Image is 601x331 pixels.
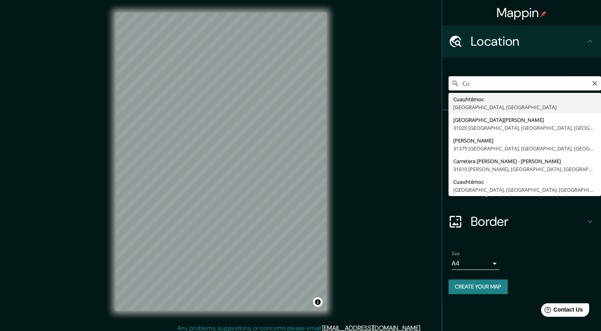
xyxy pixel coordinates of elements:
div: [GEOGRAPHIC_DATA], [GEOGRAPHIC_DATA] [453,103,596,111]
h4: Mappin [497,5,547,21]
h4: Layout [471,182,585,198]
iframe: Help widget launcher [530,300,592,322]
label: Size [452,250,460,257]
button: Create your map [448,279,508,294]
button: Clear [591,79,598,87]
div: 31020 [GEOGRAPHIC_DATA], [GEOGRAPHIC_DATA], [GEOGRAPHIC_DATA] [453,124,596,132]
div: [GEOGRAPHIC_DATA][PERSON_NAME] [453,116,596,124]
h4: Border [471,214,585,229]
div: Style [442,142,601,174]
div: Location [442,25,601,57]
div: Border [442,206,601,237]
div: Layout [442,174,601,206]
button: Toggle attribution [313,297,323,307]
div: Cuauhtémoc [453,178,596,186]
h4: Location [471,33,585,49]
div: 31375 [GEOGRAPHIC_DATA], [GEOGRAPHIC_DATA], [GEOGRAPHIC_DATA] [453,144,596,152]
div: A4 [452,257,499,270]
input: Pick your city or area [448,76,601,90]
img: pin-icon.png [540,11,547,17]
div: Carretera [PERSON_NAME] - [PERSON_NAME] [453,157,596,165]
div: 31610 [PERSON_NAME], [GEOGRAPHIC_DATA], [GEOGRAPHIC_DATA] [453,165,596,173]
div: Pins [442,110,601,142]
div: [GEOGRAPHIC_DATA], [GEOGRAPHIC_DATA], [GEOGRAPHIC_DATA] [453,186,596,194]
div: [PERSON_NAME] [453,137,596,144]
div: Cuauhtémoc [453,95,596,103]
canvas: Map [116,13,327,311]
